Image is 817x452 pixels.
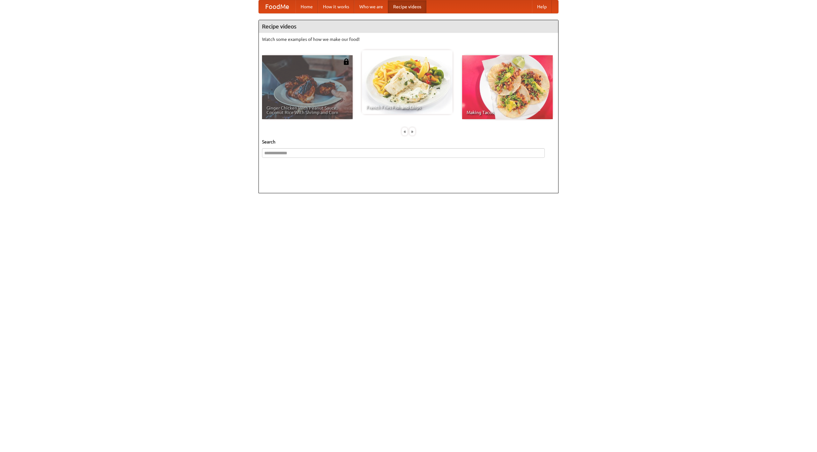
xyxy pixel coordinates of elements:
a: Home [296,0,318,13]
div: » [409,127,415,135]
img: 483408.png [343,58,349,65]
div: « [402,127,408,135]
h5: Search [262,139,555,145]
span: Making Tacos [467,110,548,115]
span: French Fries Fish and Chips [366,105,448,110]
a: How it works [318,0,354,13]
a: FoodMe [259,0,296,13]
a: Recipe videos [388,0,426,13]
p: Watch some examples of how we make our food! [262,36,555,42]
h4: Recipe videos [259,20,558,33]
a: Who we are [354,0,388,13]
a: Help [532,0,552,13]
a: Making Tacos [462,55,553,119]
a: French Fries Fish and Chips [362,50,453,114]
